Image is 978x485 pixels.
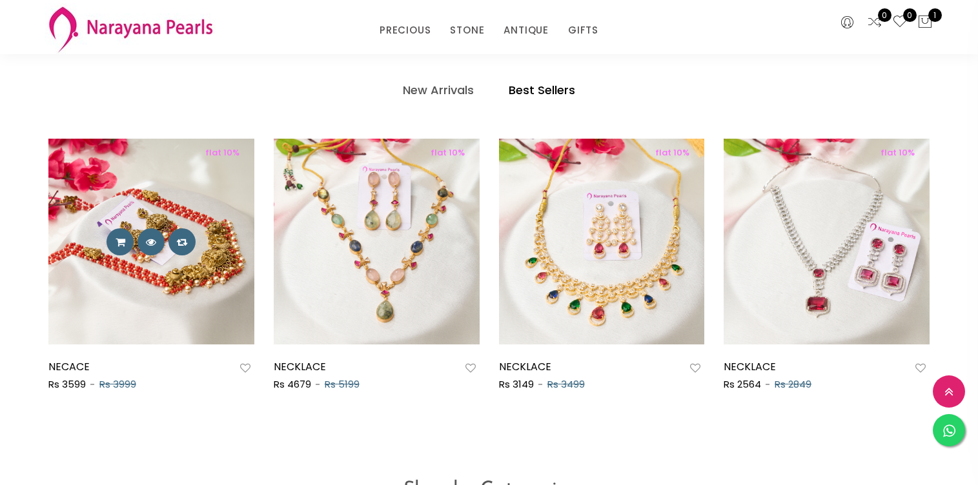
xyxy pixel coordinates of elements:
button: Add to wishlist [686,360,704,377]
a: 0 [867,14,882,31]
button: Add to compare [168,228,196,255]
a: ANTIQUE [504,21,549,40]
span: flat 10% [198,146,247,159]
span: 0 [903,8,917,22]
span: 0 [878,8,891,22]
a: NECKLACE [274,359,326,374]
button: Add to wishlist [236,360,254,377]
h4: Best Sellers [509,83,575,98]
span: flat 10% [423,146,472,159]
button: Quick View [138,228,165,255]
button: Add to wishlist [912,360,930,377]
span: Rs 2849 [775,377,811,391]
a: NECKLACE [724,359,776,374]
h4: New Arrivals [403,83,474,98]
a: 0 [892,14,908,31]
span: 1 [928,8,942,22]
a: STONE [450,21,484,40]
span: Rs 3999 [99,377,136,391]
span: Rs 3499 [547,377,585,391]
a: NECKLACE [499,359,551,374]
a: GIFTS [568,21,598,40]
span: Rs 4679 [274,377,311,391]
span: flat 10% [648,146,697,159]
span: flat 10% [873,146,922,159]
button: 1 [917,14,933,31]
button: Add to wishlist [462,360,480,377]
span: Rs 2564 [724,377,761,391]
a: PRECIOUS [380,21,431,40]
span: Rs 5199 [325,377,360,391]
a: NECACE [48,359,90,374]
span: Rs 3599 [48,377,86,391]
span: Rs 3149 [499,377,534,391]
